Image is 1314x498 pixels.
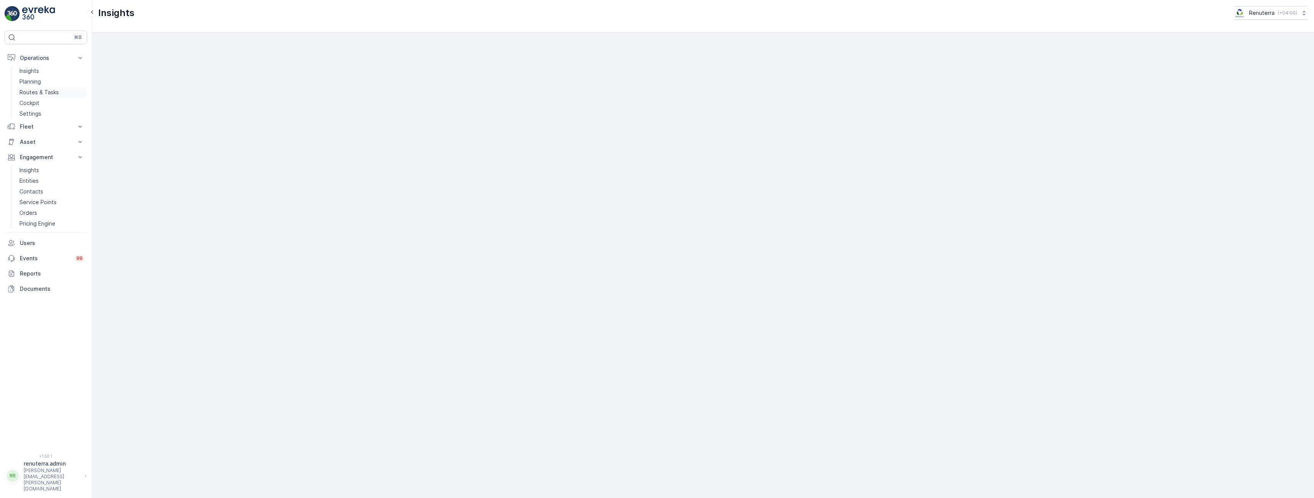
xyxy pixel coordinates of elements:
[1278,10,1297,16] p: ( +04:00 )
[19,198,57,206] p: Service Points
[5,235,87,251] a: Users
[98,45,1308,498] iframe: To enrich screen reader interactions, please activate Accessibility in Grammarly extension settings
[20,285,84,293] p: Documents
[16,208,87,218] a: Orders
[20,255,70,262] p: Events
[5,460,87,492] button: RRrenuterra.admin[PERSON_NAME][EMAIL_ADDRESS][PERSON_NAME][DOMAIN_NAME]
[20,239,84,247] p: Users
[19,89,59,96] p: Routes & Tasks
[20,54,72,62] p: Operations
[19,166,39,174] p: Insights
[19,78,41,85] p: Planning
[20,123,72,131] p: Fleet
[24,467,81,492] p: [PERSON_NAME][EMAIL_ADDRESS][PERSON_NAME][DOMAIN_NAME]
[19,188,43,195] p: Contacts
[5,150,87,165] button: Engagement
[20,138,72,146] p: Asset
[5,6,20,21] img: logo
[16,76,87,87] a: Planning
[19,177,39,185] p: Entities
[20,270,84,277] p: Reports
[98,7,134,19] p: Insights
[74,34,82,40] p: ⌘B
[6,470,19,482] div: RR
[16,218,87,229] a: Pricing Engine
[16,108,87,119] a: Settings
[76,255,83,261] p: 99
[5,134,87,150] button: Asset
[16,197,87,208] a: Service Points
[16,176,87,186] a: Entities
[16,66,87,76] a: Insights
[5,266,87,281] a: Reports
[16,98,87,108] a: Cockpit
[5,119,87,134] button: Fleet
[1234,9,1246,17] img: Screenshot_2024-07-26_at_13.33.01.png
[5,281,87,297] a: Documents
[16,87,87,98] a: Routes & Tasks
[19,110,41,118] p: Settings
[19,220,55,227] p: Pricing Engine
[19,209,37,217] p: Orders
[19,99,39,107] p: Cockpit
[5,454,87,458] span: v 1.50.1
[5,251,87,266] a: Events99
[24,460,81,467] p: renuterra.admin
[20,153,72,161] p: Engagement
[16,186,87,197] a: Contacts
[22,6,55,21] img: logo_light-DOdMpM7g.png
[1249,9,1275,17] p: Renuterra
[16,165,87,176] a: Insights
[1234,6,1308,20] button: Renuterra(+04:00)
[19,67,39,75] p: Insights
[5,50,87,66] button: Operations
